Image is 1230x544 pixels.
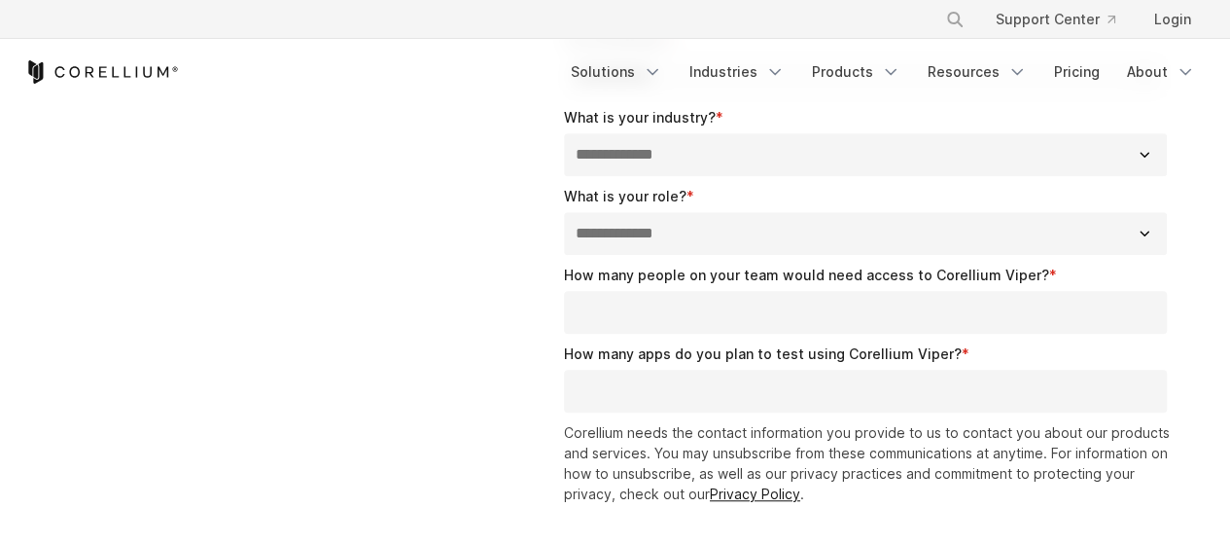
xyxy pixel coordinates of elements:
a: Pricing [1042,54,1111,90]
a: Privacy Policy [710,486,800,502]
a: Resources [916,54,1038,90]
span: How many apps do you plan to test using Corellium Viper? [564,345,962,362]
a: Products [800,54,912,90]
span: How many people on your team would need access to Corellium Viper? [564,267,1049,283]
a: Solutions [559,54,674,90]
span: What is your industry? [564,109,716,126]
a: Support Center [980,2,1131,37]
a: Corellium Home [24,60,179,84]
a: Industries [678,54,796,90]
div: Navigation Menu [559,54,1207,90]
a: Login [1139,2,1207,37]
button: Search [937,2,972,37]
p: Corellium needs the contact information you provide to us to contact you about our products and s... [564,422,1176,504]
a: About [1115,54,1207,90]
div: Navigation Menu [922,2,1207,37]
span: What is your role? [564,188,686,204]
